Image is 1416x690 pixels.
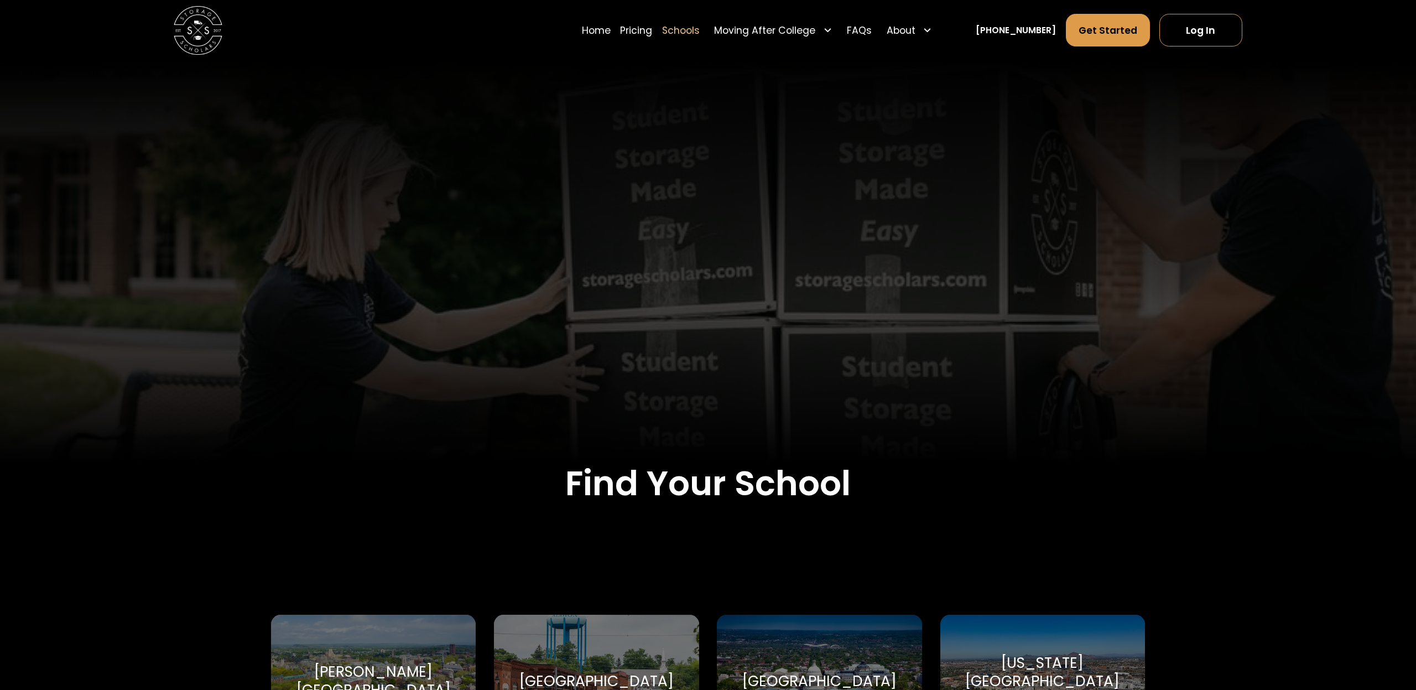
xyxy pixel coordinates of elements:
[620,13,652,47] a: Pricing
[271,463,1145,504] h2: Find Your School
[1159,14,1242,46] a: Log In
[662,13,700,47] a: Schools
[887,23,915,38] div: About
[714,23,815,38] div: Moving After College
[976,24,1056,37] a: [PHONE_NUMBER]
[847,13,872,47] a: FAQs
[1066,14,1150,46] a: Get Started
[174,6,222,55] img: Storage Scholars main logo
[582,13,611,47] a: Home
